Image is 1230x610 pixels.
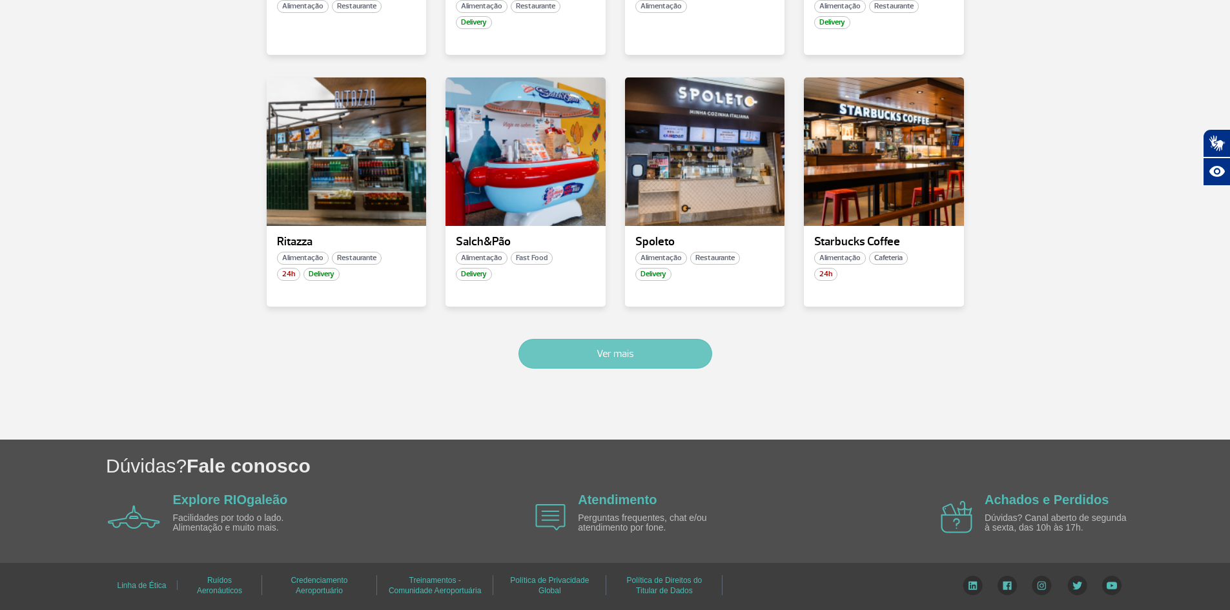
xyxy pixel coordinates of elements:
span: 24h [814,268,837,281]
span: Cafeteria [869,252,908,265]
p: Spoleto [635,236,775,249]
button: Ver mais [518,339,712,369]
span: Restaurante [690,252,740,265]
a: Atendimento [578,493,657,507]
button: Abrir tradutor de língua de sinais. [1203,129,1230,158]
span: Restaurante [332,252,382,265]
img: YouTube [1102,576,1122,595]
span: Alimentação [814,252,866,265]
p: Perguntas frequentes, chat e/ou atendimento por fone. [578,513,726,533]
a: Linha de Ética [117,576,166,595]
img: LinkedIn [963,576,983,595]
span: Delivery [456,268,492,281]
img: airplane icon [535,504,566,531]
img: Facebook [998,576,1017,595]
img: airplane icon [941,501,972,533]
span: Fast Food [511,252,553,265]
span: 24h [277,268,300,281]
span: Alimentação [456,252,507,265]
a: Política de Privacidade Global [510,571,589,599]
p: Dúvidas? Canal aberto de segunda à sexta, das 10h às 17h. [985,513,1133,533]
img: airplane icon [108,505,160,529]
a: Política de Direitos do Titular de Dados [627,571,702,599]
p: Starbucks Coffee [814,236,954,249]
span: Delivery [456,16,492,29]
a: Ruídos Aeronáuticos [197,571,242,599]
a: Explore RIOgaleão [173,493,288,507]
img: Twitter [1067,576,1087,595]
span: Delivery [814,16,850,29]
a: Achados e Perdidos [985,493,1109,507]
span: Delivery [635,268,671,281]
button: Abrir recursos assistivos. [1203,158,1230,186]
img: Instagram [1032,576,1052,595]
span: Alimentação [635,252,687,265]
p: Ritazza [277,236,416,249]
p: Facilidades por todo o lado. Alimentação e muito mais. [173,513,322,533]
a: Treinamentos - Comunidade Aeroportuária [389,571,481,599]
div: Plugin de acessibilidade da Hand Talk. [1203,129,1230,186]
p: Salch&Pão [456,236,595,249]
span: Fale conosco [187,455,311,476]
span: Alimentação [277,252,329,265]
h1: Dúvidas? [106,452,1230,479]
span: Delivery [303,268,340,281]
a: Credenciamento Aeroportuário [291,571,347,599]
